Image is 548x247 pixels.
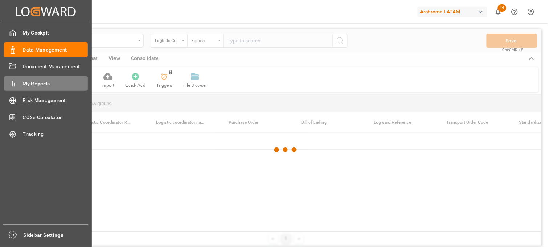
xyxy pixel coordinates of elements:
[4,93,88,108] a: Risk Management
[4,127,88,141] a: Tracking
[507,4,523,20] button: Help Center
[23,29,88,37] span: My Cockpit
[23,63,88,70] span: Document Management
[23,114,88,121] span: CO2e Calculator
[4,42,88,57] a: Data Management
[24,231,89,239] span: Sidebar Settings
[23,46,88,54] span: Data Management
[4,110,88,124] a: CO2e Calculator
[23,80,88,88] span: My Reports
[4,76,88,90] a: My Reports
[23,130,88,138] span: Tracking
[23,97,88,104] span: Risk Management
[418,7,487,17] div: Archroma LATAM
[4,26,88,40] a: My Cockpit
[490,4,507,20] button: show 44 new notifications
[418,5,490,19] button: Archroma LATAM
[498,4,507,12] span: 44
[4,60,88,74] a: Document Management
